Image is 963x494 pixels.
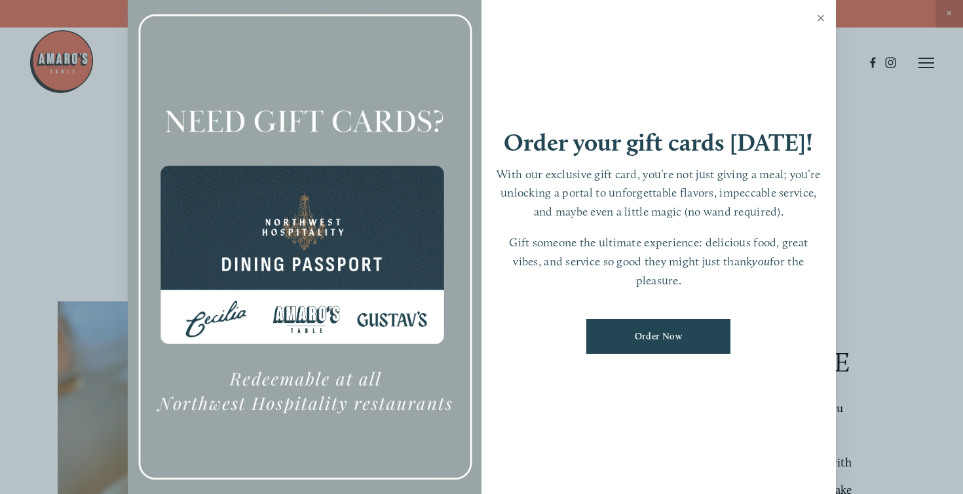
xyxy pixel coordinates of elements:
[495,165,823,221] p: With our exclusive gift card, you’re not just giving a meal; you’re unlocking a portal to unforge...
[504,130,813,155] h1: Order your gift cards [DATE]!
[586,319,730,354] a: Order Now
[752,254,770,268] em: you
[808,1,834,38] a: Close
[495,233,823,290] p: Gift someone the ultimate experience: delicious food, great vibes, and service so good they might...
